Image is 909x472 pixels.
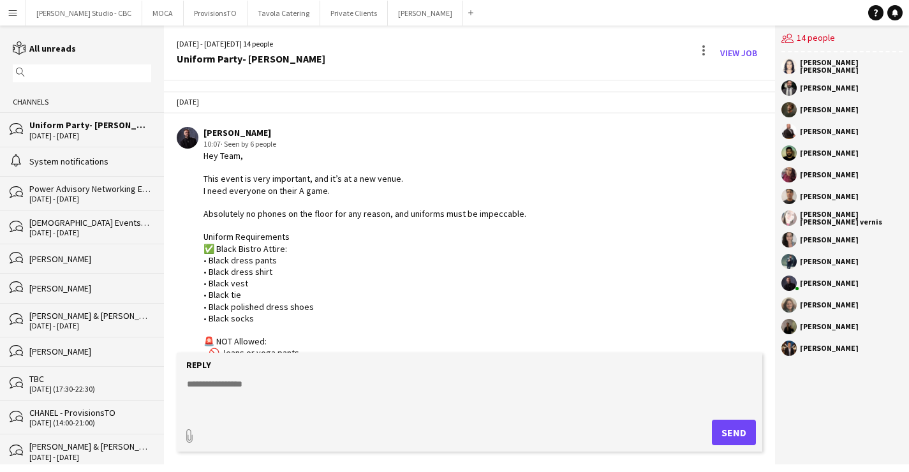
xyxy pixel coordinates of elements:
div: [PERSON_NAME] [800,84,859,92]
div: [DATE] (14:00-21:00) [29,418,151,427]
button: [PERSON_NAME] Studio - CBC [26,1,142,26]
div: [PERSON_NAME] [800,149,859,157]
div: [PERSON_NAME] [800,128,859,135]
button: Send [712,420,756,445]
div: [PERSON_NAME] [800,193,859,200]
span: EDT [226,39,240,48]
button: Tavola Catering [248,1,320,26]
div: [DATE] - [DATE] [29,131,151,140]
label: Reply [186,359,211,371]
div: [PERSON_NAME] [800,279,859,287]
div: TBC [29,373,151,385]
div: [DATE] - [DATE] [29,195,151,203]
div: [PERSON_NAME] [29,253,151,265]
div: [PERSON_NAME] [800,301,859,309]
div: CHANEL - ProvisionsTO [29,407,151,418]
button: ProvisionsTO [184,1,248,26]
div: [DATE] - [DATE] [29,453,151,462]
div: [PERSON_NAME] [29,283,151,294]
div: [PERSON_NAME] & [PERSON_NAME] Wedding - Provisions (TT) [29,441,151,452]
div: [DATE] [164,91,775,113]
button: [PERSON_NAME] [388,1,463,26]
div: [PERSON_NAME] & [PERSON_NAME]'s Wedding - Provisions [29,310,151,321]
button: Private Clients [320,1,388,26]
div: [PERSON_NAME] [PERSON_NAME] vernis [800,210,903,226]
div: Uniform Party- [PERSON_NAME] [177,53,325,64]
div: Uniform Party- [PERSON_NAME] [29,119,151,131]
a: All unreads [13,43,76,54]
a: View Job [715,43,762,63]
div: [PERSON_NAME] [PERSON_NAME] [800,59,903,74]
div: [DATE] - [DATE] | 14 people [177,38,325,50]
div: [DATE] (17:30-22:30) [29,385,151,394]
div: 14 people [781,26,903,52]
div: System notifications [29,156,151,167]
div: [DATE] - [DATE] [29,321,151,330]
div: [PERSON_NAME] [29,346,151,357]
div: [PERSON_NAME] [800,258,859,265]
div: [PERSON_NAME] [800,171,859,179]
div: [DEMOGRAPHIC_DATA] Events (TT) [29,217,151,228]
div: [DATE] - [DATE] [29,228,151,237]
div: [PERSON_NAME] [203,127,666,138]
span: · Seen by 6 people [221,139,276,149]
div: Power Advisory Networking Event - [PERSON_NAME] [29,183,151,195]
button: MOCA [142,1,184,26]
div: [PERSON_NAME] [800,344,859,352]
div: [PERSON_NAME] [800,236,859,244]
div: [PERSON_NAME] [800,323,859,330]
div: 10:07 [203,138,666,150]
div: [PERSON_NAME] [800,106,859,114]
